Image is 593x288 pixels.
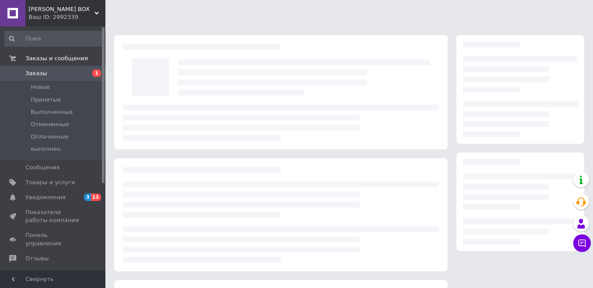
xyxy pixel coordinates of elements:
[25,208,81,224] span: Показатели работы компании
[25,69,47,77] span: Заказы
[4,31,104,47] input: Поиск
[573,234,591,252] button: Чат с покупателем
[25,193,65,201] span: Уведомления
[29,5,94,13] span: FISHER BOX
[31,83,50,91] span: Новые
[29,13,105,21] div: Ваш ID: 2992339
[25,270,61,277] span: Покупатели
[25,179,75,186] span: Товары и услуги
[25,55,88,62] span: Заказы и сообщения
[31,120,69,128] span: Отмененные
[91,193,101,201] span: 13
[25,231,81,247] span: Панель управления
[31,96,61,104] span: Принятые
[25,255,49,262] span: Отзывы
[84,193,91,201] span: 3
[25,164,60,171] span: Сообщения
[92,69,101,77] span: 1
[31,133,69,141] span: Оплаченные
[31,108,73,116] span: Выполненные
[31,145,61,153] span: выполнен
